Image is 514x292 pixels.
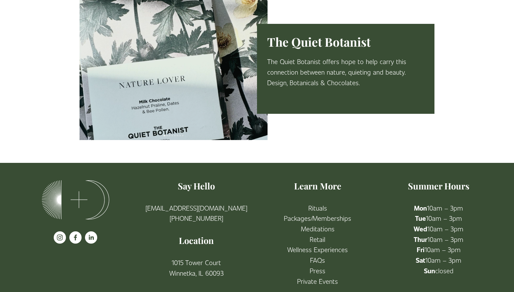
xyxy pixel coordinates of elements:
[313,234,325,245] a: etail
[170,213,223,224] a: [PHONE_NUMBER]
[145,203,247,213] a: [EMAIL_ADDRESS][DOMAIN_NAME]
[267,56,424,88] p: The Quiet Botanist offers hope to help carry this connection between nature, quieting and beauty....
[263,203,372,287] p: R
[310,265,325,276] a: Press
[85,231,97,244] a: LinkedIn
[308,203,327,213] a: Rituals
[169,257,224,278] a: 1015 Tower CourtWinnetka, IL 60093
[263,180,372,192] h4: Learn More
[267,34,371,50] h3: The Quiet Botanist
[142,180,251,192] h4: Say Hello
[310,255,325,265] a: FAQs
[69,231,82,244] a: facebook-unauth
[417,245,425,254] strong: Fri
[384,203,493,276] p: 10am – 3pm 10am – 3pm 10am – 3pm 10am – 3pm 10am – 3pm 10am – 3pm closed
[414,235,427,244] strong: Thur
[424,266,435,275] strong: Sun
[301,224,335,234] a: Meditations
[416,256,425,264] strong: Sat
[54,231,66,244] a: instagram-unauth
[414,203,427,212] strong: Mon
[384,180,493,192] h4: Summer Hours
[415,214,426,222] strong: Tue
[414,224,427,233] strong: Wed
[284,213,351,224] a: Packages/Memberships
[297,276,338,287] a: Private Events
[142,234,251,246] h4: Location
[287,244,348,255] a: Wellness Experiences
